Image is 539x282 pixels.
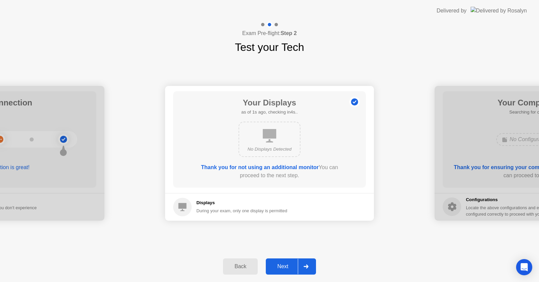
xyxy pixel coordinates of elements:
[281,30,297,36] b: Step 2
[516,259,532,275] div: Open Intercom Messenger
[245,146,294,153] div: No Displays Detected
[196,199,287,206] h5: Displays
[437,7,467,15] div: Delivered by
[241,109,297,116] h5: as of 1s ago, checking in4s..
[201,164,319,170] b: Thank you for not using an additional monitor
[225,263,256,270] div: Back
[266,258,316,275] button: Next
[471,7,527,14] img: Delivered by Rosalyn
[196,208,287,214] div: During your exam, only one display is permitted
[223,258,258,275] button: Back
[242,29,297,37] h4: Exam Pre-flight:
[192,163,347,180] div: You can proceed to the next step.
[268,263,298,270] div: Next
[241,97,297,109] h1: Your Displays
[235,39,304,55] h1: Test your Tech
